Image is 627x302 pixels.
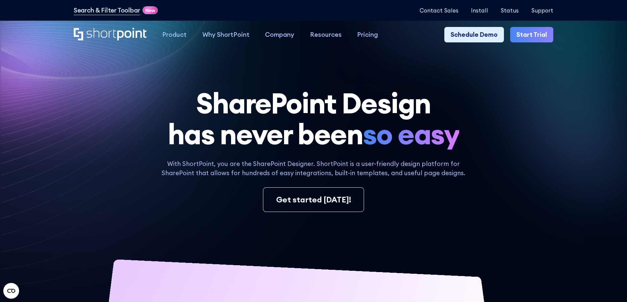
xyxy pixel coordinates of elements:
[265,30,294,39] div: Company
[74,28,146,41] a: Home
[162,30,187,39] div: Product
[471,7,488,13] a: Install
[420,7,458,13] a: Contact Sales
[154,27,195,43] a: Product
[357,30,378,39] div: Pricing
[363,119,459,150] span: so easy
[310,30,342,39] div: Resources
[195,27,257,43] a: Why ShortPoint
[302,27,350,43] a: Resources
[3,283,19,299] button: Open CMP widget
[510,27,553,43] a: Start Trial
[350,27,386,43] a: Pricing
[263,187,364,212] a: Get started [DATE]!
[74,88,553,150] h1: SharePoint Design has never been
[74,6,140,15] a: Search & Filter Toolbar
[276,194,351,206] div: Get started [DATE]!
[444,27,504,43] a: Schedule Demo
[155,159,472,178] p: With ShortPoint, you are the SharePoint Designer. ShortPoint is a user-friendly design platform f...
[531,7,553,13] a: Support
[501,7,519,13] a: Status
[257,27,302,43] a: Company
[594,270,627,302] iframe: Chat Widget
[202,30,249,39] div: Why ShortPoint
